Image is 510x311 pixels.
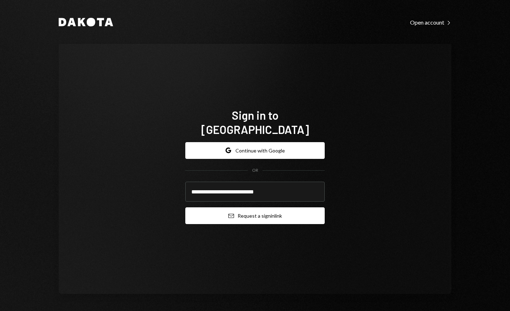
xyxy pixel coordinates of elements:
[185,207,325,224] button: Request a signinlink
[185,108,325,136] h1: Sign in to [GEOGRAPHIC_DATA]
[185,142,325,159] button: Continue with Google
[252,167,258,173] div: OR
[410,18,451,26] a: Open account
[410,19,451,26] div: Open account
